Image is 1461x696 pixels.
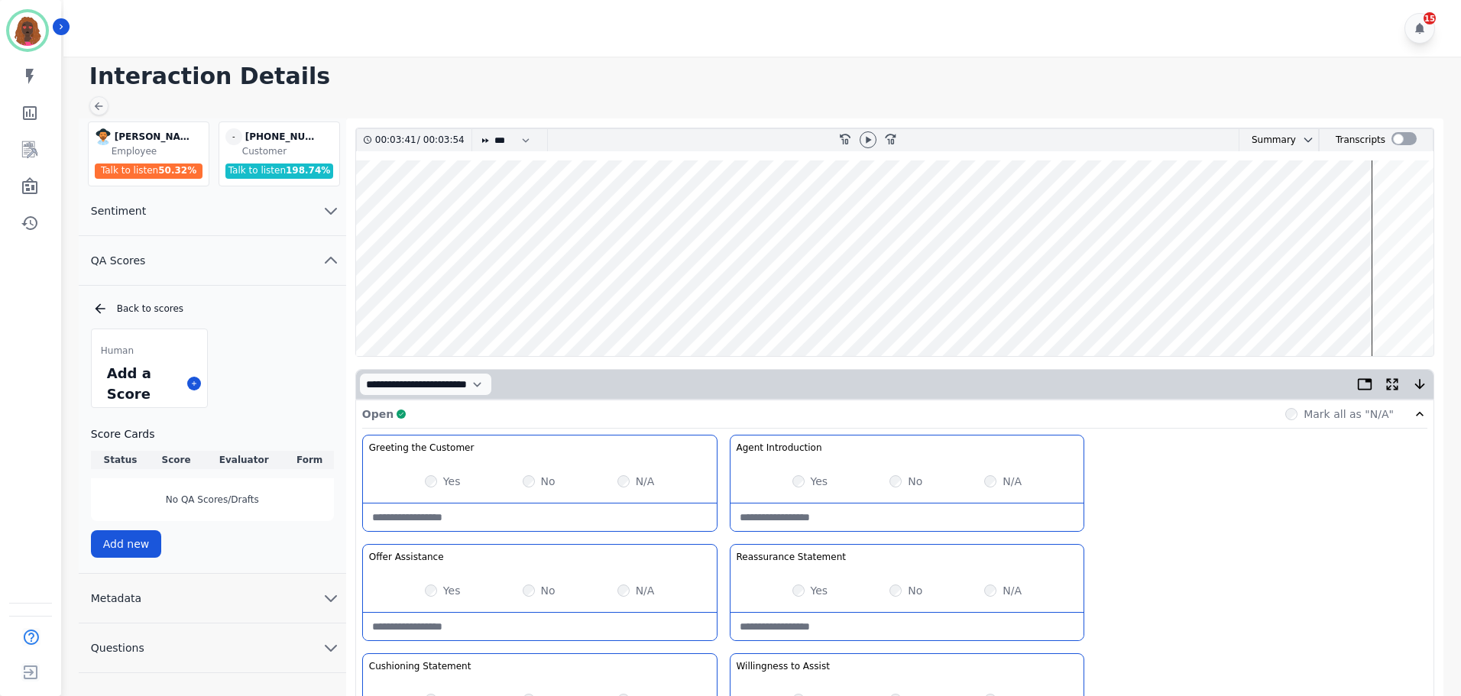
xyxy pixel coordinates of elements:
div: Employee [112,145,206,157]
label: Yes [811,474,828,489]
p: Open [362,406,394,422]
label: Yes [443,474,461,489]
svg: chevron down [322,639,340,657]
span: Questions [79,640,157,656]
label: No [541,583,556,598]
div: [PERSON_NAME] [115,128,191,145]
button: Metadata chevron down [79,574,346,623]
label: N/A [1003,583,1022,598]
div: 15 [1424,12,1436,24]
div: Talk to listen [225,163,334,179]
div: No QA Scores/Drafts [91,478,334,521]
th: Evaluator [202,451,286,469]
label: Mark all as "N/A" [1304,406,1394,422]
span: 50.32 % [158,165,196,176]
h3: Willingness to Assist [737,660,830,672]
h3: Offer Assistance [369,551,444,563]
button: QA Scores chevron up [79,236,346,286]
h3: Agent Introduction [737,442,822,454]
span: QA Scores [79,253,158,268]
div: Customer [242,145,336,157]
label: N/A [1003,474,1022,489]
span: Sentiment [79,203,158,219]
span: - [225,128,242,145]
span: Metadata [79,591,154,606]
button: Questions chevron down [79,623,346,673]
div: [PHONE_NUMBER] [245,128,322,145]
div: 00:03:41 [375,129,417,151]
div: Add a Score [104,360,181,407]
svg: chevron down [322,202,340,220]
h3: Reassurance Statement [737,551,846,563]
label: Yes [443,583,461,598]
div: Summary [1239,129,1296,151]
span: Human [101,345,134,357]
h1: Interaction Details [89,63,1446,90]
label: No [908,474,922,489]
label: Yes [811,583,828,598]
img: Bordered avatar [9,12,46,49]
h3: Cushioning Statement [369,660,471,672]
label: N/A [636,474,655,489]
label: N/A [636,583,655,598]
svg: chevron up [322,251,340,270]
span: 198.74 % [286,165,330,176]
label: No [541,474,556,489]
th: Status [91,451,150,469]
label: No [908,583,922,598]
div: Back to scores [92,301,334,316]
h3: Greeting the Customer [369,442,475,454]
th: Form [286,451,334,469]
div: Transcripts [1336,129,1385,151]
svg: chevron down [322,589,340,607]
div: 00:03:54 [420,129,462,151]
button: Sentiment chevron down [79,186,346,236]
svg: chevron down [1302,134,1314,146]
div: Talk to listen [95,163,203,179]
th: Score [150,451,202,469]
div: / [375,129,468,151]
button: Add new [91,530,162,558]
h3: Score Cards [91,426,334,442]
button: chevron down [1296,134,1314,146]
